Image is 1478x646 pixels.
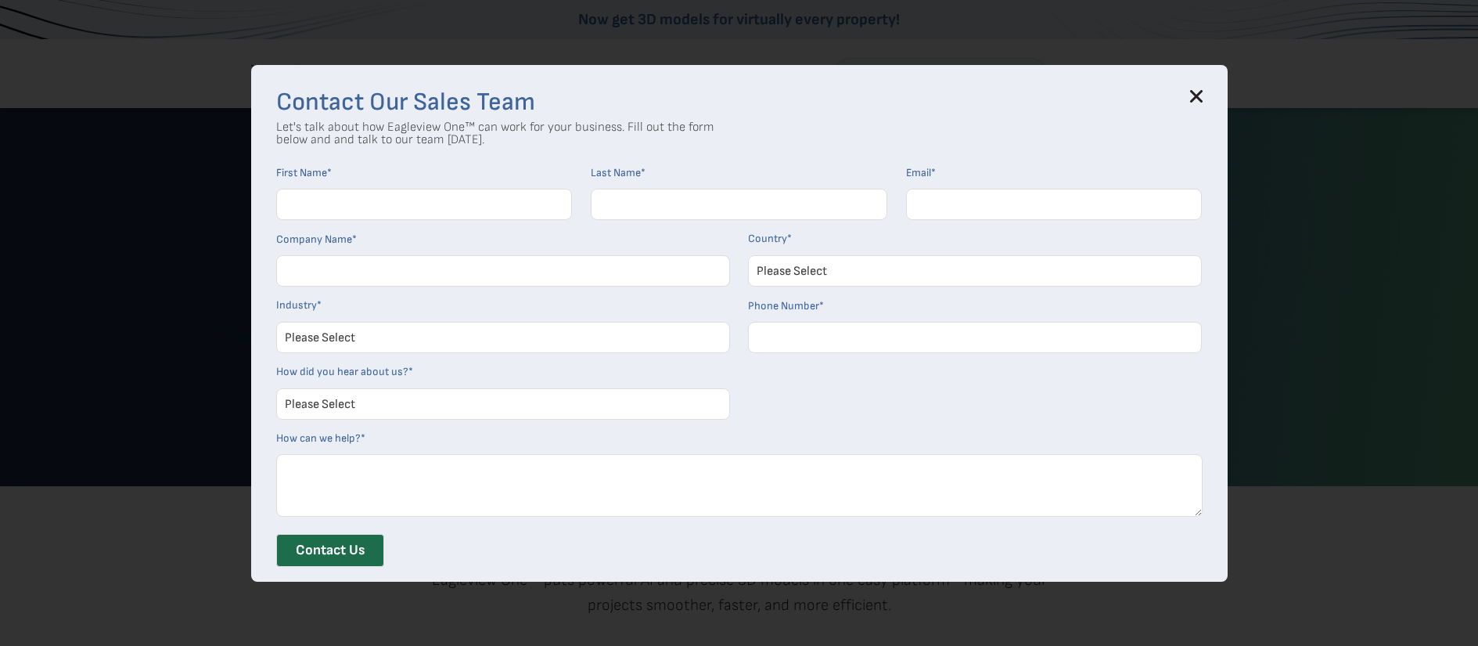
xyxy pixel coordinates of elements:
span: Company Name [276,233,352,246]
span: Country [748,232,787,245]
span: Email [906,166,931,179]
span: How can we help? [276,431,361,445]
input: Contact Us [276,534,384,567]
span: How did you hear about us? [276,365,408,378]
p: Let's talk about how Eagleview One™ can work for your business. Fill out the form below and and t... [276,121,714,146]
span: Last Name [591,166,641,179]
h3: Contact Our Sales Team [276,90,1203,115]
span: First Name [276,166,327,179]
span: Industry [276,298,317,312]
span: Phone Number [748,299,819,312]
